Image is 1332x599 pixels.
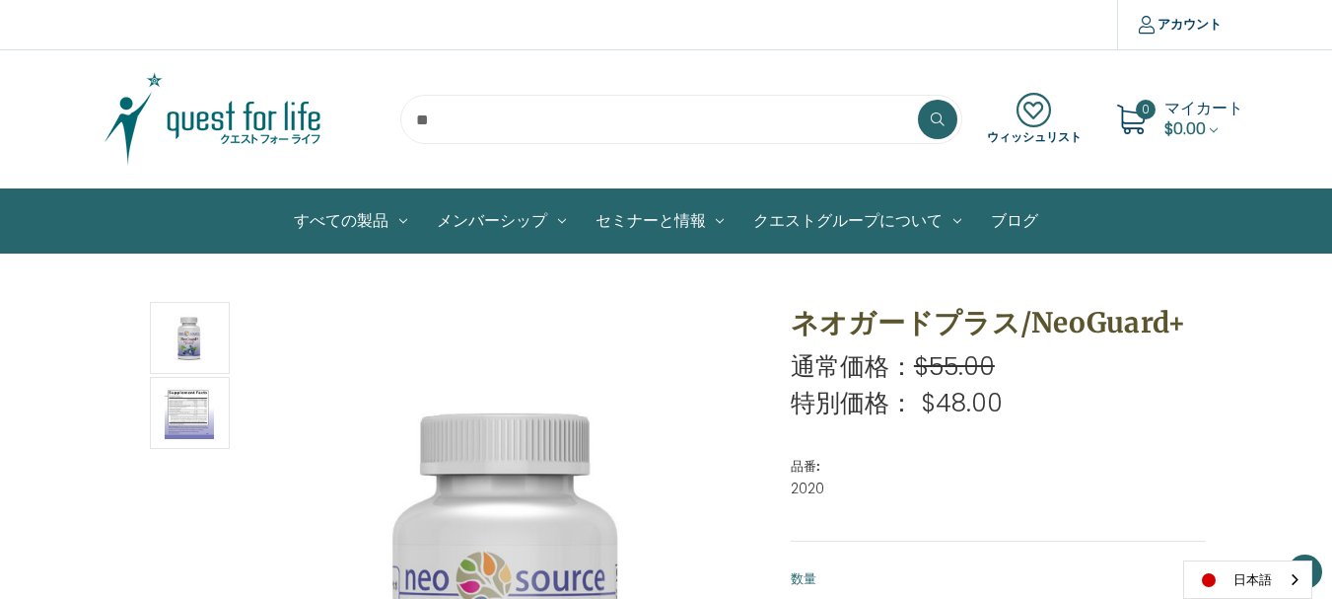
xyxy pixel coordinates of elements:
[165,305,214,371] img: ネオガードプラス/NeoGuard+
[738,189,976,253] a: クエストグループについて
[1184,562,1311,598] a: 日本語
[921,386,1003,420] span: $48.00
[90,70,336,169] img: クエスト・グループ
[976,189,1053,253] a: ブログ
[791,457,1202,477] dt: 品番:
[1136,100,1156,119] span: 0
[1183,561,1312,599] aside: Language selected: 日本語
[791,479,1207,499] dd: 2020
[1164,97,1243,140] a: Cart with 0 items
[279,189,422,253] a: すべての製品
[1164,117,1206,140] span: $0.00
[791,349,914,384] span: 通常価格：
[581,189,739,253] a: セミナーと情報
[987,93,1082,146] a: ウィッシュリスト
[1164,97,1243,119] span: マイカート
[914,349,995,384] span: $55.00
[422,189,581,253] a: メンバーシップ
[791,302,1207,343] h1: ネオガードプラス/NeoGuard+
[791,569,1207,589] label: 数量
[791,386,914,420] span: 特別価格：
[1183,561,1312,599] div: Language
[165,380,214,446] img: ネオガードプラス/NeoGuard+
